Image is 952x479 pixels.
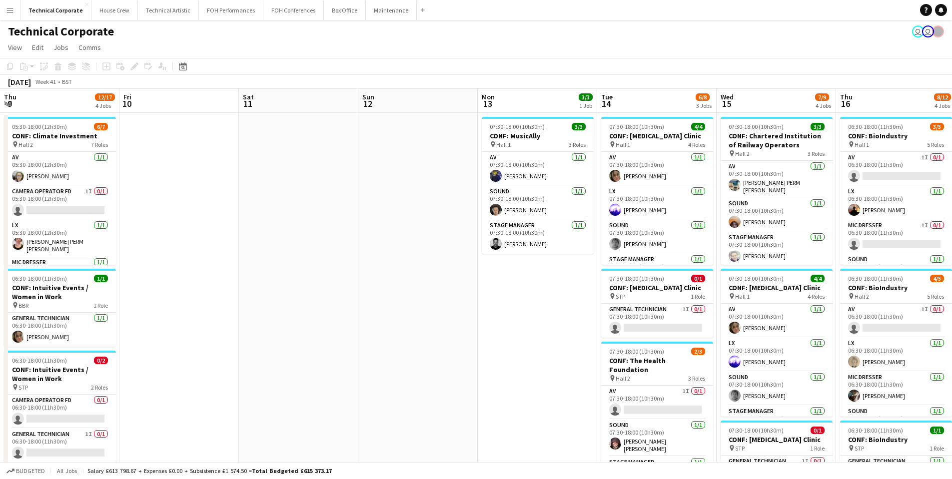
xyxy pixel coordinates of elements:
[123,92,131,101] span: Fri
[696,102,712,109] div: 3 Jobs
[496,141,511,148] span: Hall 1
[122,98,131,109] span: 10
[855,445,864,452] span: STP
[87,467,332,475] div: Salary £613 798.67 + Expenses £0.00 + Subsistence £1 574.50 =
[691,348,705,355] span: 2/3
[5,466,46,477] button: Budgeted
[912,25,924,37] app-user-avatar: Liveforce Admin
[840,186,952,220] app-card-role: LX1/106:30-18:00 (11h30m)[PERSON_NAME]
[616,375,630,382] span: Hall 2
[729,275,784,282] span: 07:30-18:00 (10h30m)
[848,427,903,434] span: 06:30-18:00 (11h30m)
[601,420,713,457] app-card-role: Sound1/107:30-18:00 (10h30m)[PERSON_NAME] [PERSON_NAME]
[94,123,108,130] span: 6/7
[366,0,417,20] button: Maintenance
[8,43,22,52] span: View
[721,435,833,444] h3: CONF: [MEDICAL_DATA] Clinic
[808,150,825,157] span: 3 Roles
[855,141,869,148] span: Hall 1
[579,93,593,101] span: 3/3
[482,220,594,254] app-card-role: Stage Manager1/107:30-18:00 (10h30m)[PERSON_NAME]
[243,92,254,101] span: Sat
[848,123,903,130] span: 06:30-18:00 (11h30m)
[4,117,116,265] app-job-card: 05:30-18:00 (12h30m)6/7CONF: Climate Investment Hall 27 RolesAV1/105:30-18:00 (12h30m)[PERSON_NAM...
[811,275,825,282] span: 4/4
[840,254,952,291] app-card-role: Sound1/106:30-18:00 (11h30m)
[922,25,934,37] app-user-avatar: Liveforce Admin
[729,427,784,434] span: 07:30-18:00 (10h30m)
[4,257,116,291] app-card-role: Mic Dresser1/1
[4,186,116,220] app-card-role: Camera Operator FD1I0/105:30-18:00 (12h30m)
[91,141,108,148] span: 7 Roles
[18,141,33,148] span: Hall 2
[53,43,68,52] span: Jobs
[4,351,116,463] div: 06:30-18:00 (11h30m)0/2CONF: Intuitive Events / Women in Work STP2 RolesCamera Operator FD0/106:3...
[930,123,944,130] span: 3/5
[16,468,45,475] span: Budgeted
[934,93,951,101] span: 8/12
[688,141,705,148] span: 4 Roles
[4,220,116,257] app-card-role: LX1/105:30-18:00 (12h30m)[PERSON_NAME] PERM [PERSON_NAME]
[932,25,944,37] app-user-avatar: Gabrielle Barr
[601,220,713,254] app-card-role: Sound1/107:30-18:00 (10h30m)[PERSON_NAME]
[241,98,254,109] span: 11
[721,406,833,440] app-card-role: Stage Manager1/107:30-18:00 (10h30m)
[688,375,705,382] span: 3 Roles
[855,293,869,300] span: Hall 2
[91,0,138,20] button: House Crew
[579,102,592,109] div: 1 Job
[8,77,31,87] div: [DATE]
[735,150,750,157] span: Hall 2
[33,78,58,85] span: Week 41
[840,269,952,417] app-job-card: 06:30-18:00 (11h30m)4/5CONF: BioIndustry Hall 25 RolesAV1I0/106:30-18:00 (11h30m) LX1/106:30-18:0...
[811,427,825,434] span: 0/1
[616,293,625,300] span: STP
[8,24,114,39] h1: Technical Corporate
[362,92,374,101] span: Sun
[601,269,713,338] app-job-card: 07:30-18:00 (10h30m)0/1CONF: [MEDICAL_DATA] Clinic STP1 RoleGeneral Technician1I0/107:30-18:00 (1...
[811,123,825,130] span: 3/3
[601,152,713,186] app-card-role: AV1/107:30-18:00 (10h30m)[PERSON_NAME]
[840,338,952,372] app-card-role: LX1/106:30-18:00 (11h30m)[PERSON_NAME]
[721,117,833,265] app-job-card: 07:30-18:00 (10h30m)3/3CONF: Chartered Institution of Railway Operators Hall 23 RolesAV1/107:30-1...
[324,0,366,20] button: Box Office
[721,198,833,232] app-card-role: Sound1/107:30-18:00 (10h30m)[PERSON_NAME]
[840,406,952,443] app-card-role: Sound1/106:30-18:00 (11h30m)
[62,78,72,85] div: BST
[482,117,594,254] div: 07:30-18:00 (10h30m)3/3CONF: MusicAlly Hall 13 RolesAV1/107:30-18:00 (10h30m)[PERSON_NAME]Sound1/...
[4,269,116,347] app-job-card: 06:30-18:00 (11h30m)1/1CONF: Intuitive Events / Women in Work BBR1 RoleGeneral Technician1/106:30...
[601,186,713,220] app-card-role: LX1/107:30-18:00 (10h30m)[PERSON_NAME]
[4,429,116,463] app-card-role: General Technician1I0/106:30-18:00 (11h30m)
[4,41,26,54] a: View
[93,302,108,309] span: 1 Role
[691,275,705,282] span: 0/1
[252,467,332,475] span: Total Budgeted £615 373.17
[840,435,952,444] h3: CONF: BioIndustry
[691,123,705,130] span: 4/4
[490,123,545,130] span: 07:30-18:00 (10h30m)
[49,41,72,54] a: Jobs
[2,98,16,109] span: 9
[601,131,713,140] h3: CONF: [MEDICAL_DATA] Clinic
[930,427,944,434] span: 1/1
[691,293,705,300] span: 1 Role
[840,131,952,140] h3: CONF: BioIndustry
[12,123,67,130] span: 05:30-18:00 (12h30m)
[95,93,115,101] span: 12/17
[32,43,43,52] span: Edit
[78,43,101,52] span: Comms
[839,98,853,109] span: 16
[721,269,833,417] div: 07:30-18:00 (10h30m)4/4CONF: [MEDICAL_DATA] Clinic Hall 14 RolesAV1/107:30-18:00 (10h30m)[PERSON_...
[601,386,713,420] app-card-role: AV1I0/107:30-18:00 (10h30m)
[721,161,833,198] app-card-role: AV1/107:30-18:00 (10h30m)[PERSON_NAME] PERM [PERSON_NAME]
[721,304,833,338] app-card-role: AV1/107:30-18:00 (10h30m)[PERSON_NAME]
[4,131,116,140] h3: CONF: Climate Investment
[482,186,594,220] app-card-role: Sound1/107:30-18:00 (10h30m)[PERSON_NAME]
[840,372,952,406] app-card-role: Mic Dresser1/106:30-18:00 (11h30m)[PERSON_NAME]
[601,117,713,265] app-job-card: 07:30-18:00 (10h30m)4/4CONF: [MEDICAL_DATA] Clinic Hall 14 RolesAV1/107:30-18:00 (10h30m)[PERSON_...
[721,338,833,372] app-card-role: LX1/107:30-18:00 (10h30m)[PERSON_NAME]
[609,123,664,130] span: 07:30-18:00 (10h30m)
